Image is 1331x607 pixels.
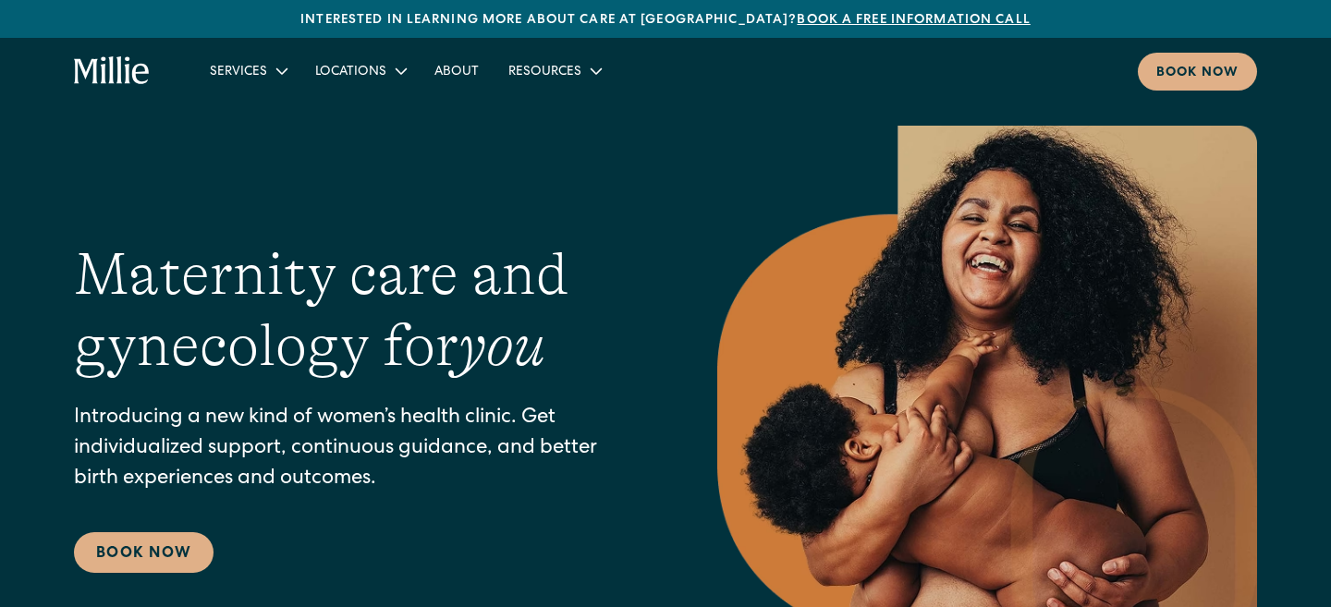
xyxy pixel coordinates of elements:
div: Resources [494,55,615,86]
p: Introducing a new kind of women’s health clinic. Get individualized support, continuous guidance,... [74,404,643,495]
a: Book a free information call [797,14,1030,27]
a: home [74,56,151,86]
em: you [458,312,545,379]
div: Locations [315,63,386,82]
a: Book now [1138,53,1257,91]
div: Book now [1156,64,1239,83]
a: About [420,55,494,86]
div: Resources [508,63,581,82]
div: Services [210,63,267,82]
a: Book Now [74,532,214,573]
div: Locations [300,55,420,86]
div: Services [195,55,300,86]
h1: Maternity care and gynecology for [74,239,643,382]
